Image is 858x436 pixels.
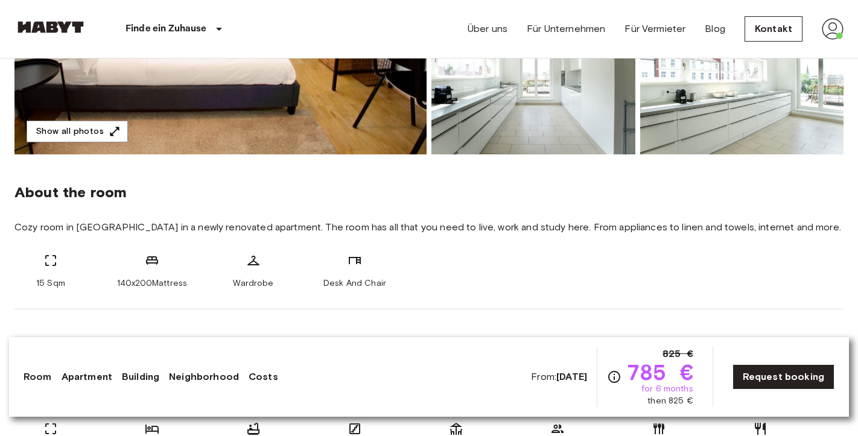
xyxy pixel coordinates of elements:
a: Für Unternehmen [527,22,605,36]
a: Blog [705,22,725,36]
span: Wardrobe [233,277,273,289]
img: avatar [822,18,844,40]
span: for 6 months [641,383,693,395]
a: Apartment [62,370,112,384]
a: Für Vermieter [624,22,685,36]
span: Cozy room in [GEOGRAPHIC_DATA] in a newly renovated apartment. The room has all that you need to ... [14,221,844,234]
span: 15 Sqm [36,277,65,289]
a: Room [24,370,52,384]
button: Show all photos [27,121,128,143]
span: About the room [14,183,844,201]
img: Habyt [14,21,87,33]
a: Kontakt [745,16,802,42]
svg: Check cost overview for full price breakdown. Please note that discounts apply to new joiners onl... [607,370,621,384]
a: Building [122,370,159,384]
span: then 825 € [647,395,693,407]
span: 785 € [626,361,693,383]
a: Request booking [732,364,834,390]
span: 140x200Mattress [117,277,187,289]
a: Costs [249,370,278,384]
span: 825 € [663,347,693,361]
a: Neighborhood [169,370,239,384]
a: Über uns [468,22,507,36]
b: [DATE] [556,371,587,382]
p: Finde ein Zuhause [126,22,207,36]
span: From: [531,370,587,384]
span: Desk And Chair [323,277,386,289]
